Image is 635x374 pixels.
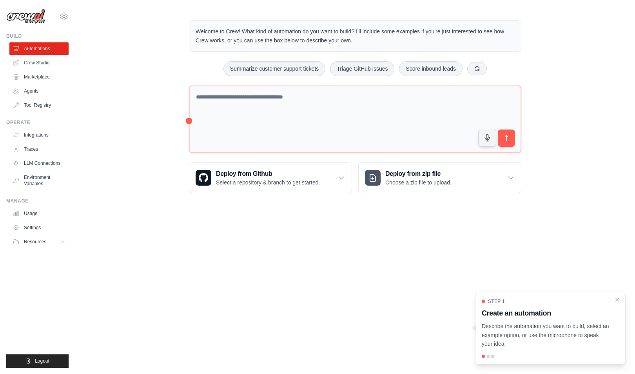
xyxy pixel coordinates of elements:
[196,27,515,45] p: Welcome to Crew! What kind of automation do you want to build? I'll include some examples if you'...
[9,85,69,97] a: Agents
[6,198,69,204] div: Manage
[6,119,69,126] div: Operate
[6,354,69,368] button: Logout
[488,298,505,305] span: Step 1
[9,207,69,220] a: Usage
[596,336,635,374] iframe: Chat Widget
[9,129,69,141] a: Integrations
[385,169,452,179] h3: Deploy from zip file
[9,171,69,190] a: Environment Variables
[482,308,610,319] h3: Create an automation
[385,179,452,186] p: Choose a zip file to upload.
[35,358,49,364] span: Logout
[223,61,325,76] button: Summarize customer support tickets
[482,322,610,348] p: Describe the automation you want to build, select an example option, or use the microphone to spe...
[9,42,69,55] a: Automations
[9,71,69,83] a: Marketplace
[330,61,394,76] button: Triage GitHub issues
[9,99,69,111] a: Tool Registry
[399,61,463,76] button: Score inbound leads
[6,33,69,39] div: Build
[9,157,69,170] a: LLM Connections
[9,235,69,248] button: Resources
[614,297,620,303] button: Close walkthrough
[24,239,46,245] span: Resources
[216,179,320,186] p: Select a repository & branch to get started.
[216,169,320,179] h3: Deploy from Github
[9,57,69,69] a: Crew Studio
[6,9,45,24] img: Logo
[9,221,69,234] a: Settings
[9,143,69,155] a: Traces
